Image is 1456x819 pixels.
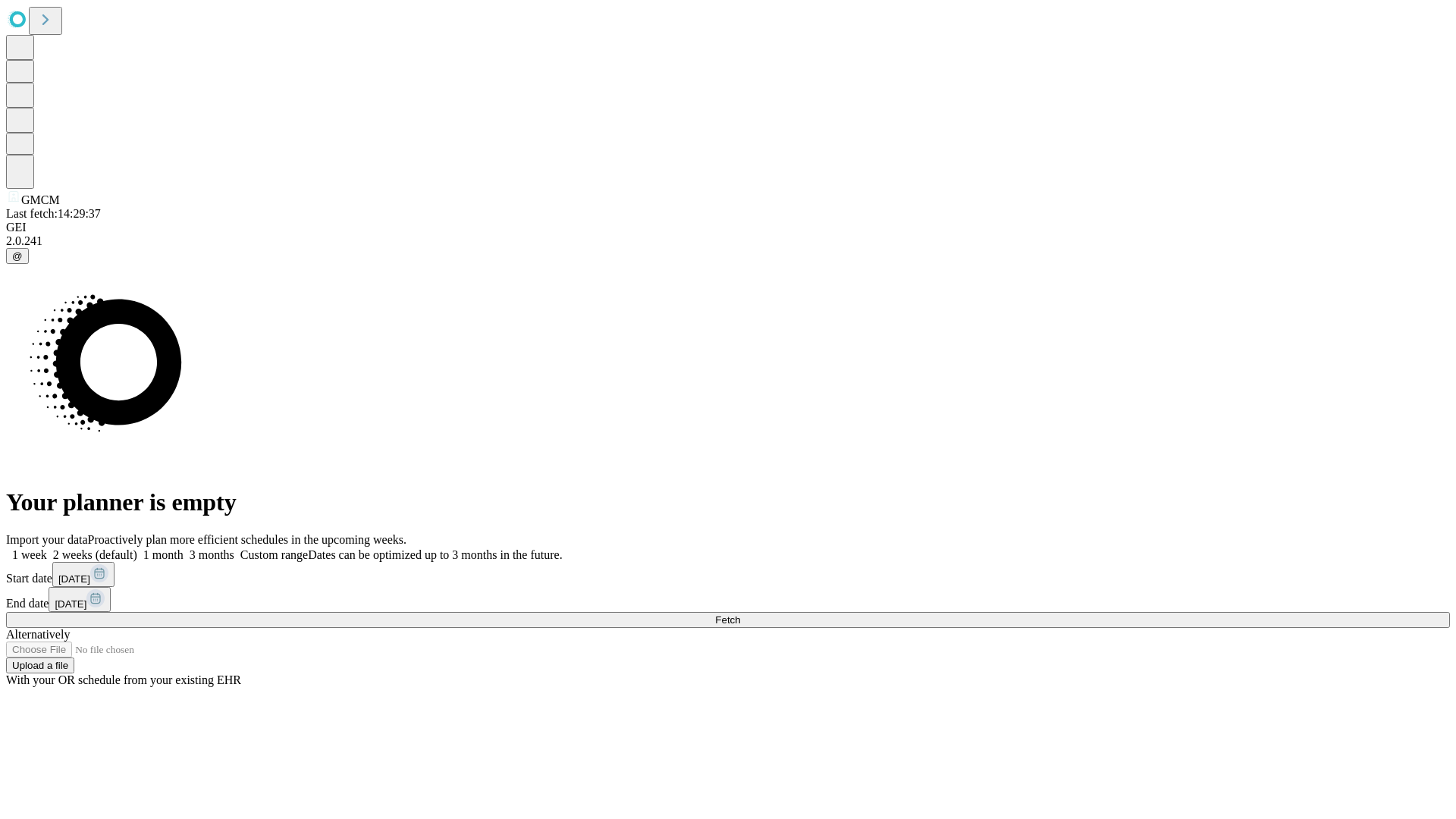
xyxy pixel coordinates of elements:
[715,614,740,626] span: Fetch
[6,612,1450,628] button: Fetch
[55,598,86,610] span: [DATE]
[21,193,60,206] span: GMCM
[53,548,137,561] span: 2 weeks (default)
[6,248,29,264] button: @
[143,548,184,561] span: 1 month
[6,628,70,641] span: Alternatively
[12,250,23,262] span: @
[6,221,1450,234] div: GEI
[6,234,1450,248] div: 2.0.241
[6,533,88,546] span: Import your data
[308,548,562,561] span: Dates can be optimized up to 3 months in the future.
[6,673,241,686] span: With your OR schedule from your existing EHR
[6,207,101,220] span: Last fetch: 14:29:37
[190,548,234,561] span: 3 months
[6,488,1450,516] h1: Your planner is empty
[6,657,74,673] button: Upload a file
[52,562,115,587] button: [DATE]
[240,548,308,561] span: Custom range
[58,573,90,585] span: [DATE]
[49,587,111,612] button: [DATE]
[6,587,1450,612] div: End date
[6,562,1450,587] div: Start date
[12,548,47,561] span: 1 week
[88,533,406,546] span: Proactively plan more efficient schedules in the upcoming weeks.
